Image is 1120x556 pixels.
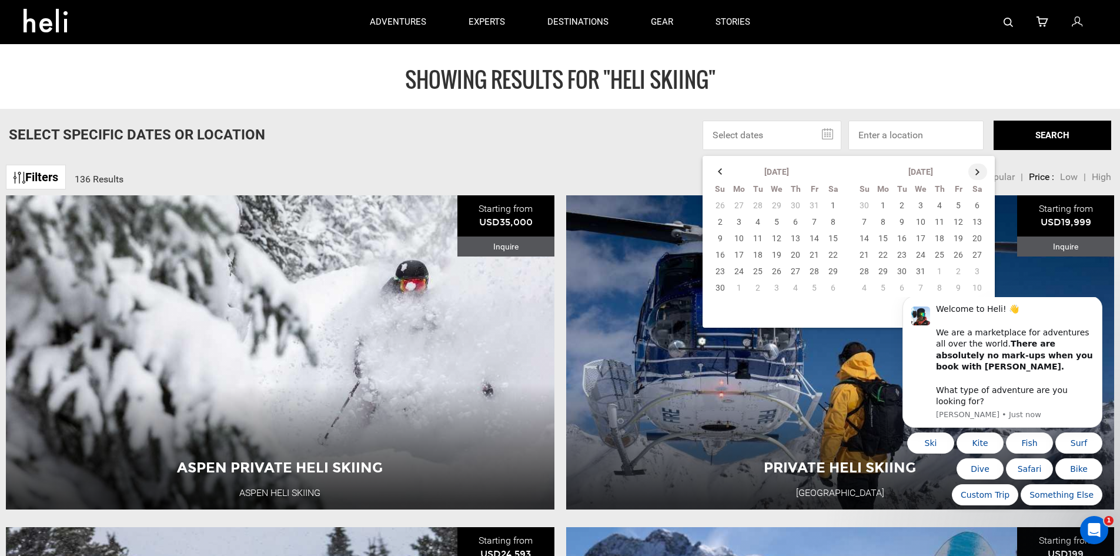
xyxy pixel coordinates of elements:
input: Select dates [703,121,841,150]
span: Popular [982,171,1015,182]
img: search-bar-icon.svg [1004,18,1013,27]
img: Profile image for Carl [26,9,45,28]
span: 136 Results [75,174,123,185]
li: | [1021,171,1023,184]
button: Quick reply: Dive [72,161,119,182]
div: Message content [51,6,209,110]
th: [DATE] [874,164,968,181]
iframe: Intercom live chat [1080,516,1108,544]
button: Quick reply: Bike [170,161,218,182]
p: Message from Carl, sent Just now [51,112,209,123]
span: 1 [1104,516,1114,525]
a: Filters [6,165,66,190]
button: Quick reply: Kite [72,135,119,157]
span: High [1092,171,1111,182]
p: destinations [547,16,609,28]
b: There are absolutely no mark-ups when you book with [PERSON_NAME]. [51,42,208,74]
button: Quick reply: Safari [121,161,168,182]
input: Enter a location [848,121,984,150]
button: Quick reply: Fish [121,135,168,157]
div: Welcome to Heli! 👋 We are a marketplace for adventures all over the world. What type of adventure... [51,6,209,110]
li: Price : [1029,171,1054,184]
button: SEARCH [994,121,1111,150]
p: adventures [370,16,426,28]
button: Quick reply: Ski [22,135,69,157]
button: Quick reply: Something Else [136,187,218,208]
div: Quick reply options [18,135,218,208]
p: experts [469,16,505,28]
th: [DATE] [730,164,824,181]
span: Low [1060,171,1078,182]
p: Select Specific Dates Or Location [9,125,265,145]
img: btn-icon.svg [14,172,25,184]
button: Quick reply: Surf [170,135,218,157]
iframe: Intercom notifications message [885,297,1120,512]
li: | [1084,171,1086,184]
button: Quick reply: Custom Trip [67,187,133,208]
